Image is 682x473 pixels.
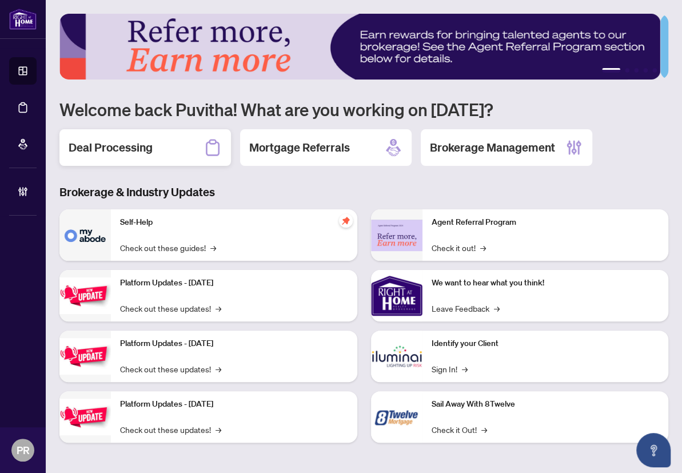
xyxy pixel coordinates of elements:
h2: Mortgage Referrals [249,140,350,156]
span: → [494,302,500,315]
button: 3 [634,68,639,73]
button: 1 [602,68,620,73]
p: Sail Away With 8Twelve [432,398,660,411]
span: → [216,423,221,436]
img: Identify your Client [371,331,422,382]
h1: Welcome back Puvitha! What are you working on [DATE]? [59,98,668,120]
a: Check out these updates!→ [120,302,221,315]
img: logo [9,9,37,30]
span: → [216,302,221,315]
a: Check out these updates!→ [120,423,221,436]
p: Platform Updates - [DATE] [120,398,348,411]
button: 4 [643,68,648,73]
p: Self-Help [120,216,348,229]
span: → [462,363,468,375]
img: Self-Help [59,209,111,261]
button: 5 [652,68,657,73]
img: We want to hear what you think! [371,270,422,321]
h2: Brokerage Management [430,140,555,156]
span: → [480,241,486,254]
p: Agent Referral Program [432,216,660,229]
p: Platform Updates - [DATE] [120,277,348,289]
img: Sail Away With 8Twelve [371,391,422,443]
a: Check out these updates!→ [120,363,221,375]
img: Agent Referral Program [371,220,422,251]
a: Check it Out!→ [432,423,487,436]
img: Platform Updates - July 21, 2025 [59,277,111,313]
h3: Brokerage & Industry Updates [59,184,668,200]
img: Platform Updates - June 23, 2025 [59,399,111,435]
span: → [481,423,487,436]
img: Slide 0 [59,14,660,80]
span: → [210,241,216,254]
h2: Deal Processing [69,140,153,156]
a: Leave Feedback→ [432,302,500,315]
p: We want to hear what you think! [432,277,660,289]
p: Identify your Client [432,337,660,350]
span: PR [17,442,30,458]
span: pushpin [339,214,353,228]
a: Sign In!→ [432,363,468,375]
button: 2 [625,68,629,73]
p: Platform Updates - [DATE] [120,337,348,350]
span: → [216,363,221,375]
img: Platform Updates - July 8, 2025 [59,338,111,374]
a: Check out these guides!→ [120,241,216,254]
a: Check it out!→ [432,241,486,254]
button: Open asap [636,433,671,467]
